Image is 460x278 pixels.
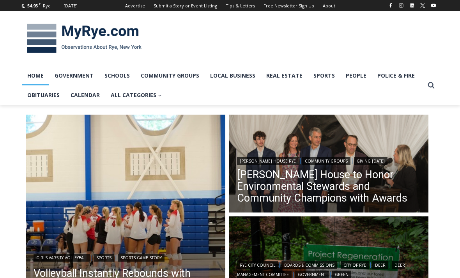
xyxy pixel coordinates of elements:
a: Girls Varsity Volleyball [34,254,90,262]
a: Boards & Commissions [281,261,337,269]
a: Sports [94,254,114,262]
a: [PERSON_NAME] House to Honor Environmental Stewards and Community Champions with Awards [237,169,421,204]
a: City of Rye [341,261,369,269]
a: Community Groups [302,157,350,165]
a: Government [49,66,99,85]
a: Rye City Council [237,261,278,269]
a: Community Groups [135,66,205,85]
a: Real Estate [261,66,308,85]
a: Police & Fire [372,66,420,85]
a: Calendar [65,85,105,105]
a: [PERSON_NAME] House Rye [237,157,299,165]
span: F [39,2,41,6]
a: Instagram [396,1,406,10]
div: [DATE] [64,2,78,9]
a: Sports [308,66,340,85]
a: Local Business [205,66,261,85]
a: Read More Wainwright House to Honor Environmental Stewards and Community Champions with Awards [229,115,429,214]
a: People [340,66,372,85]
nav: Primary Navigation [22,66,424,105]
a: All Categories [105,85,167,105]
a: Home [22,66,49,85]
div: | | [237,156,421,165]
div: Rye [43,2,51,9]
div: | | [34,252,218,262]
a: Schools [99,66,135,85]
a: Linkedin [407,1,417,10]
a: Obituaries [22,85,65,105]
a: Facebook [386,1,395,10]
span: 54.95 [27,3,38,9]
a: Sports Game Story [118,254,165,262]
img: (PHOTO: Ferdinand Coghlan (Rye High School Eagle Scout), Lisa Dominici (executive director, Rye Y... [229,115,429,214]
a: Deer [372,261,388,269]
img: MyRye.com [22,18,147,59]
a: X [418,1,427,10]
span: All Categories [111,91,162,99]
a: YouTube [429,1,438,10]
button: View Search Form [424,78,438,92]
a: Giving [DATE] [354,157,387,165]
